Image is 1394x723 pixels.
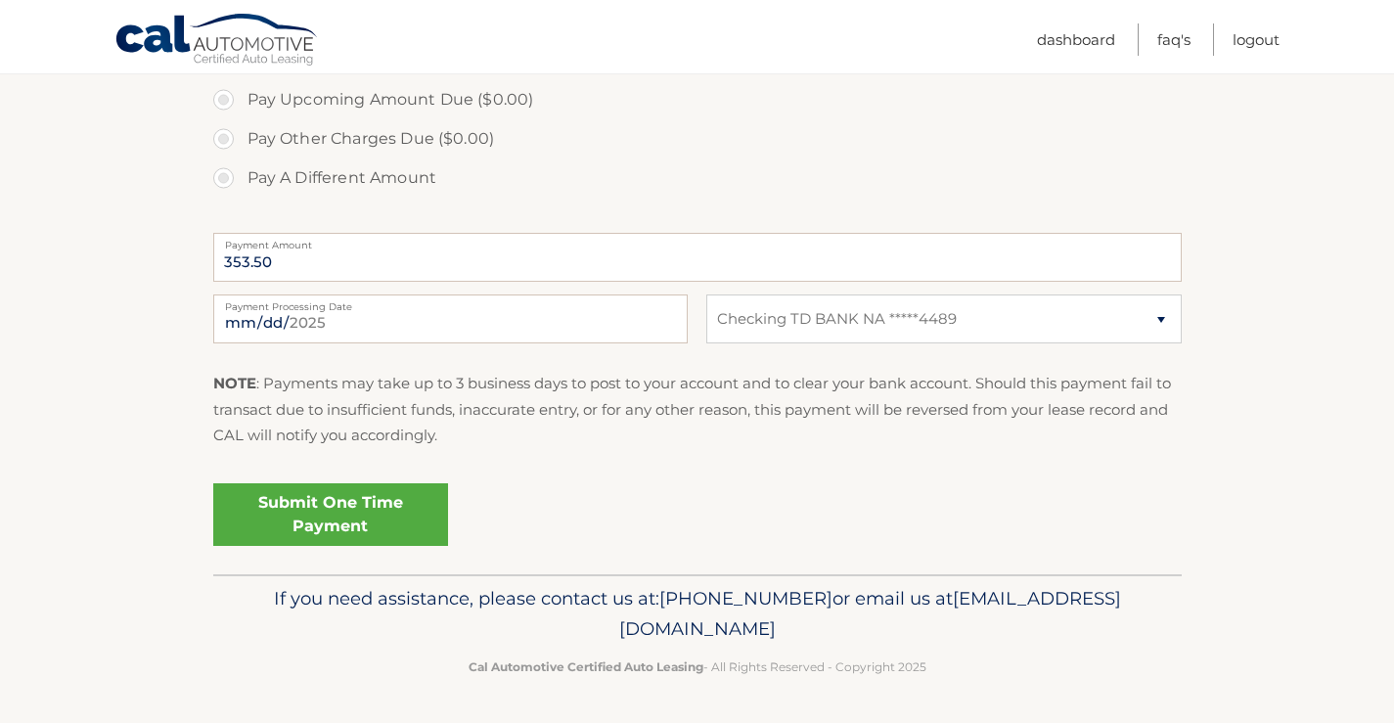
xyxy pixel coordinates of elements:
a: Cal Automotive [114,13,320,69]
input: Payment Amount [213,233,1182,282]
strong: NOTE [213,374,256,392]
span: [PHONE_NUMBER] [659,587,832,610]
label: Payment Processing Date [213,294,688,310]
label: Pay A Different Amount [213,158,1182,198]
label: Pay Other Charges Due ($0.00) [213,119,1182,158]
a: FAQ's [1157,23,1191,56]
a: Logout [1233,23,1280,56]
p: If you need assistance, please contact us at: or email us at [226,583,1169,646]
a: Submit One Time Payment [213,483,448,546]
label: Payment Amount [213,233,1182,249]
input: Payment Date [213,294,688,343]
strong: Cal Automotive Certified Auto Leasing [469,659,703,674]
p: - All Rights Reserved - Copyright 2025 [226,656,1169,677]
a: Dashboard [1037,23,1115,56]
p: : Payments may take up to 3 business days to post to your account and to clear your bank account.... [213,371,1182,448]
label: Pay Upcoming Amount Due ($0.00) [213,80,1182,119]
